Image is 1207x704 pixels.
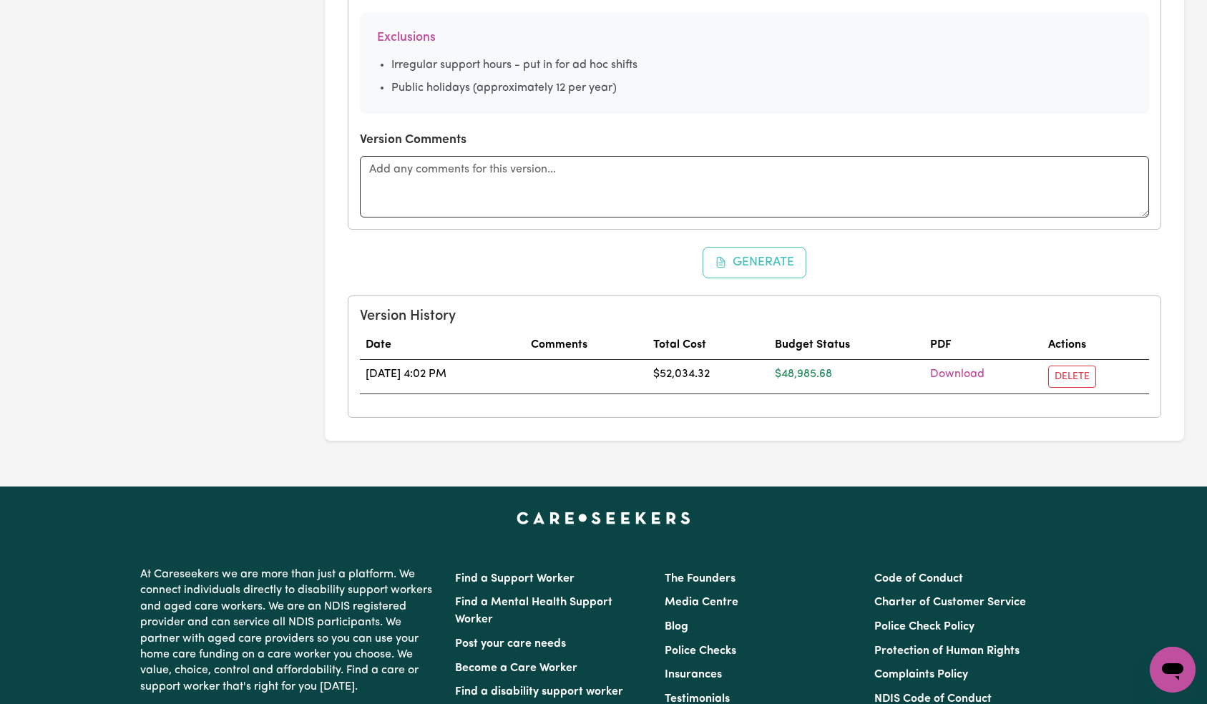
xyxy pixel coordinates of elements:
a: Download [930,368,984,380]
a: Find a Support Worker [455,573,575,585]
p: At Careseekers we are more than just a platform. We connect individuals directly to disability su... [140,561,438,700]
h6: Exclusions [377,30,1132,45]
a: Become a Care Worker [455,663,577,674]
a: Charter of Customer Service [874,597,1026,608]
th: Total Cost [648,331,769,360]
a: Media Centre [665,597,738,608]
th: Comments [525,331,647,360]
li: Public holidays (approximately 12 per year) [391,79,1132,97]
th: PDF [924,331,1042,360]
a: The Founders [665,573,736,585]
iframe: Button to launch messaging window [1150,647,1196,693]
button: Delete [1048,366,1096,388]
h5: Version History [360,308,1149,325]
td: $52,034.32 [648,360,769,394]
a: Find a disability support worker [455,686,623,698]
button: Generate [703,247,807,278]
a: Complaints Policy [874,669,968,680]
a: Insurances [665,669,722,680]
a: Careseekers home page [517,512,690,524]
a: Protection of Human Rights [874,645,1020,657]
span: $48,985.68 [775,368,832,380]
th: Actions [1042,331,1149,360]
li: Irregular support hours - put in for ad hoc shifts [391,57,1132,74]
label: Version Comments [360,131,466,150]
a: Code of Conduct [874,573,963,585]
a: Police Check Policy [874,621,974,632]
a: Post your care needs [455,638,566,650]
a: Blog [665,621,688,632]
td: [DATE] 4:02 PM [360,360,525,394]
th: Date [360,331,525,360]
th: Budget Status [769,331,924,360]
a: Find a Mental Health Support Worker [455,597,612,625]
a: Police Checks [665,645,736,657]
